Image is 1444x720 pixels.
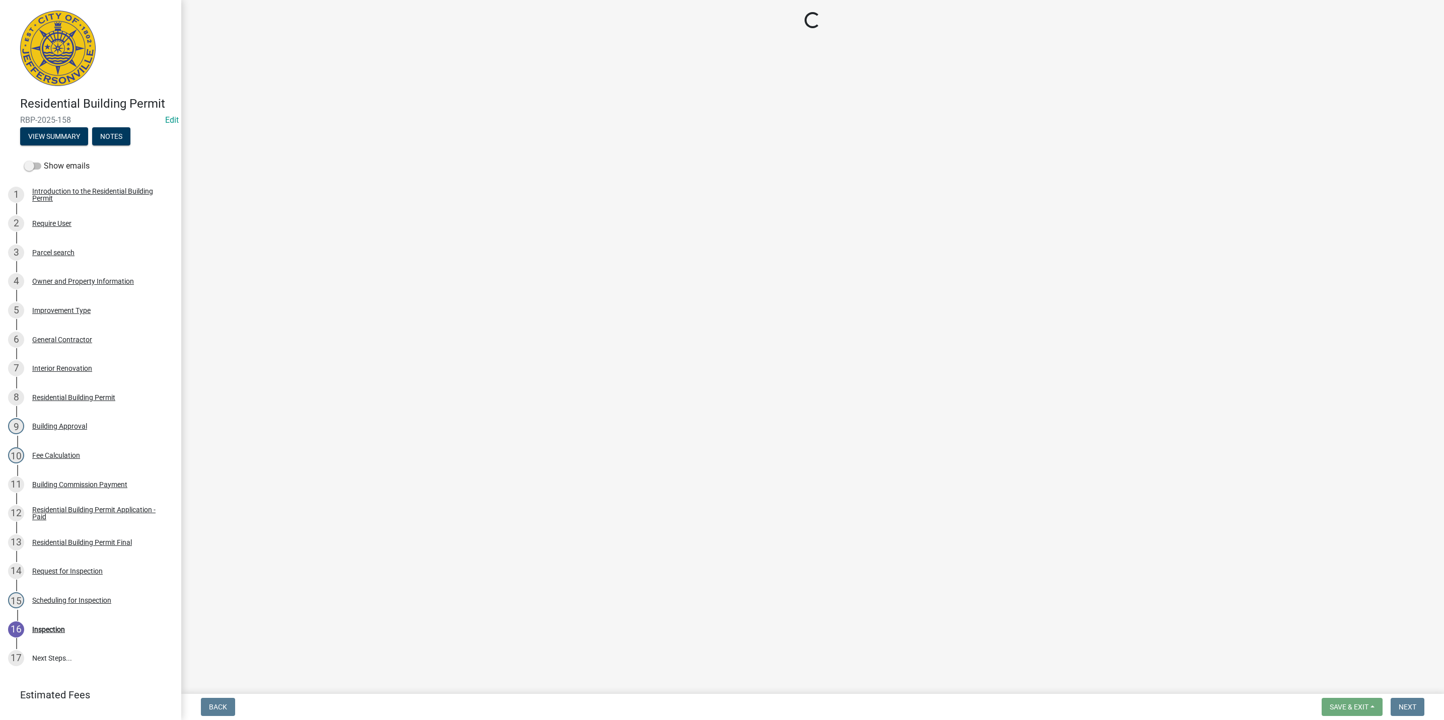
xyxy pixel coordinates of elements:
wm-modal-confirm: Summary [20,133,88,141]
button: Notes [92,127,130,145]
wm-modal-confirm: Notes [92,133,130,141]
div: Improvement Type [32,307,91,314]
div: 8 [8,389,24,406]
label: Show emails [24,160,90,172]
div: 7 [8,360,24,376]
div: Owner and Property Information [32,278,134,285]
div: Parcel search [32,249,75,256]
h4: Residential Building Permit [20,97,173,111]
span: Next [1399,703,1416,711]
div: Introduction to the Residential Building Permit [32,188,165,202]
div: Request for Inspection [32,568,103,575]
div: Building Commission Payment [32,481,127,488]
div: 2 [8,215,24,231]
div: Require User [32,220,71,227]
button: View Summary [20,127,88,145]
div: 15 [8,592,24,608]
div: Scheduling for Inspection [32,597,111,604]
div: 4 [8,273,24,289]
div: 16 [8,621,24,637]
div: Building Approval [32,423,87,430]
div: General Contractor [32,336,92,343]
div: Interior Renovation [32,365,92,372]
span: Save & Exit [1330,703,1368,711]
div: 17 [8,650,24,666]
span: Back [209,703,227,711]
button: Next [1391,698,1424,716]
div: 1 [8,187,24,203]
div: Residential Building Permit [32,394,115,401]
wm-modal-confirm: Edit Application Number [165,115,179,125]
div: 9 [8,418,24,434]
div: 6 [8,332,24,348]
div: 5 [8,302,24,318]
div: 13 [8,534,24,550]
button: Save & Exit [1322,698,1383,716]
div: 14 [8,563,24,579]
div: Inspection [32,626,65,633]
a: Edit [165,115,179,125]
span: RBP-2025-158 [20,115,161,125]
div: 12 [8,505,24,521]
div: 3 [8,245,24,261]
div: 10 [8,447,24,463]
div: Residential Building Permit Application - Paid [32,506,165,520]
button: Back [201,698,235,716]
img: City of Jeffersonville, Indiana [20,11,96,86]
div: Residential Building Permit Final [32,539,132,546]
a: Estimated Fees [8,685,165,705]
div: Fee Calculation [32,452,80,459]
div: 11 [8,476,24,493]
